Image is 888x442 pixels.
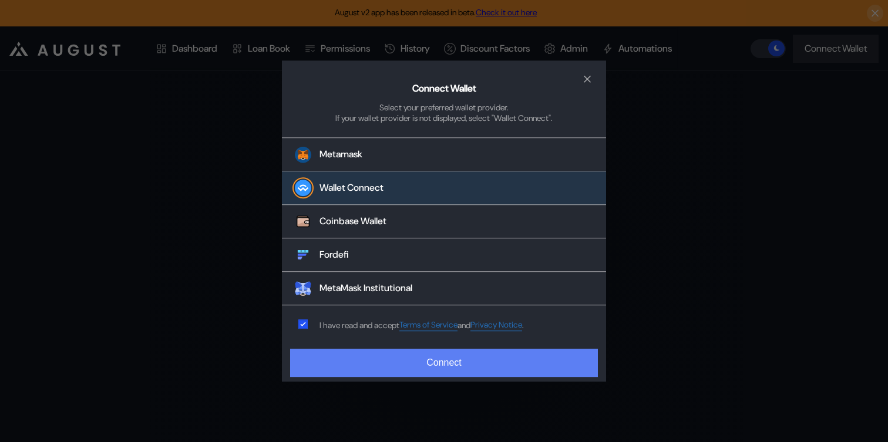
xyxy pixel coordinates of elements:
div: I have read and accept . [319,320,524,331]
div: Coinbase Wallet [319,215,386,228]
h2: Connect Wallet [412,82,476,95]
img: Coinbase Wallet [295,214,311,230]
div: Fordefi [319,249,349,261]
a: Privacy Notice [470,320,522,331]
div: Metamask [319,149,362,161]
button: close modal [578,70,597,89]
span: and [458,320,470,330]
button: MetaMask InstitutionalMetaMask Institutional [282,272,606,306]
button: Wallet Connect [282,172,606,205]
button: Coinbase WalletCoinbase Wallet [282,205,606,239]
img: MetaMask Institutional [295,281,311,297]
img: Fordefi [295,247,311,264]
div: If your wallet provider is not displayed, select "Wallet Connect". [335,113,553,123]
div: MetaMask Institutional [319,282,412,295]
a: Terms of Service [399,320,458,331]
button: Connect [290,349,598,377]
button: Metamask [282,138,606,172]
div: Wallet Connect [319,182,384,194]
div: Select your preferred wallet provider. [379,102,509,113]
button: FordefiFordefi [282,239,606,272]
